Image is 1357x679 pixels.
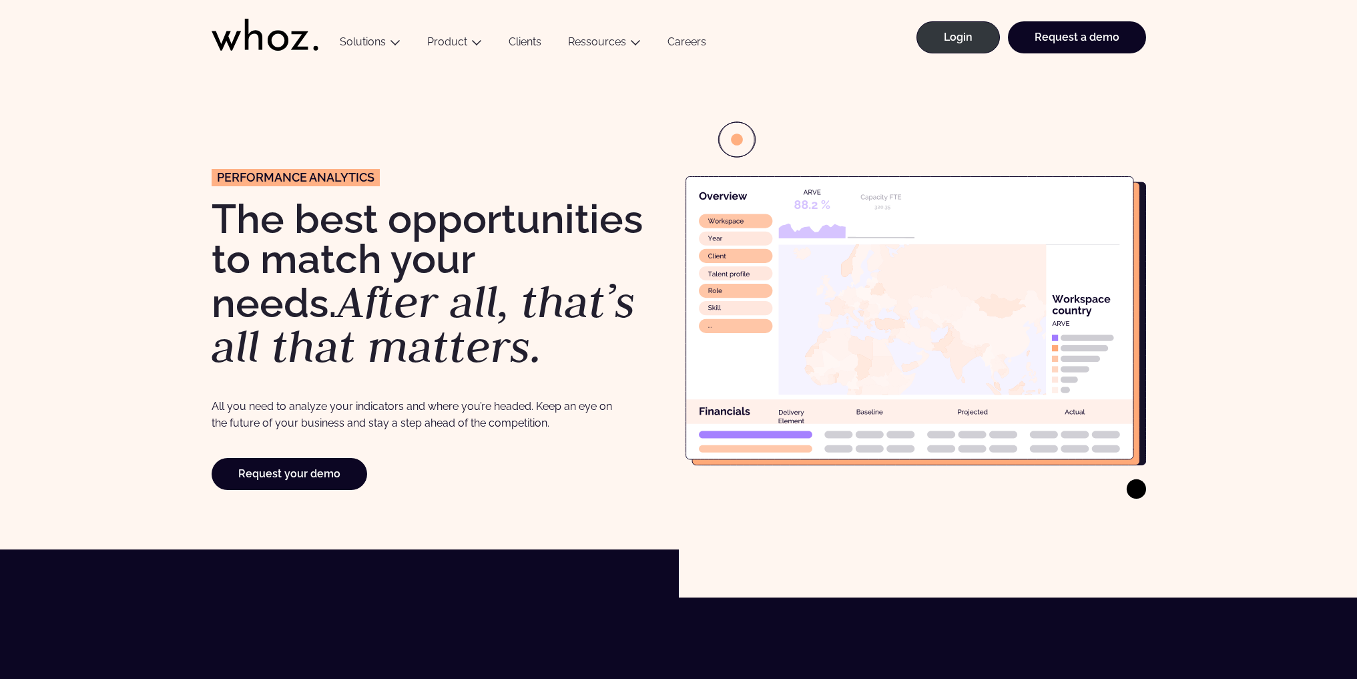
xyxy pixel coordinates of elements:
button: Solutions [326,35,414,53]
g: Financials [700,407,750,415]
g: Projected [958,409,987,415]
a: Request a demo [1008,21,1146,53]
em: After all, that’s all that matters. [212,272,635,376]
h1: The best opportunities to match your needs. [212,199,672,369]
a: Login [916,21,1000,53]
a: Careers [654,35,720,53]
a: Product [427,35,467,48]
button: Ressources [555,35,654,53]
span: Performance analyTICs [217,172,374,184]
g: ... [708,327,712,328]
g: Talent profile [708,271,749,278]
a: Request your demo [212,458,367,490]
g: Capacity FTE [860,194,900,201]
g: Role [708,288,722,292]
a: Clients [495,35,555,53]
a: Ressources [568,35,626,48]
p: All you need to analyze your indicators and where you’re headed. Keep an eye on the future of you... [212,398,626,432]
button: Product [414,35,495,53]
